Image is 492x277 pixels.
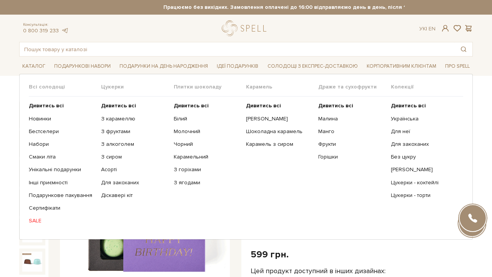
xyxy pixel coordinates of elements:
[22,252,42,272] img: Сет сирних цукерок Компаньйони до Дня народження лавандовий
[174,102,209,109] b: Дивитись всі
[29,102,95,109] a: Дивитись всі
[391,102,457,109] a: Дивитись всі
[29,179,95,186] a: Інші приємності
[101,154,168,160] a: З сиром
[101,102,136,109] b: Дивитись всі
[101,192,168,199] a: Діскавері кіт
[391,179,457,186] a: Цукерки - коктейлі
[391,141,457,148] a: Для закоханих
[318,102,385,109] a: Дивитись всі
[174,179,240,186] a: З ягодами
[101,102,168,109] a: Дивитись всі
[318,128,385,135] a: Манго
[116,60,211,72] span: Подарунки на День народження
[391,115,457,122] a: Українська
[391,154,457,160] a: Без цукру
[391,128,457,135] a: Для неї
[391,83,463,90] span: Колекції
[246,83,318,90] span: Карамель
[174,166,240,173] a: З горіхами
[429,25,435,32] a: En
[61,27,68,34] a: telegram
[246,128,312,135] a: Шоколадна карамель
[391,102,426,109] b: Дивитись всі
[318,115,385,122] a: Малина
[222,20,270,36] a: logo
[101,166,168,173] a: Асорті
[23,27,59,34] a: 0 800 319 233
[174,154,240,160] a: Карамельний
[251,249,289,260] div: 599 грн.
[318,83,391,90] span: Драже та сухофрукти
[29,217,95,224] a: SALE
[364,60,439,73] a: Корпоративним клієнтам
[442,60,473,72] span: Про Spell
[419,25,435,32] div: Ук
[29,192,95,199] a: Подарункове пакування
[391,166,457,173] a: [PERSON_NAME]
[174,115,240,122] a: Білий
[101,115,168,122] a: З карамеллю
[51,60,114,72] span: Подарункові набори
[29,166,95,173] a: Унікальні подарунки
[29,154,95,160] a: Смаки літа
[101,128,168,135] a: З фруктами
[20,42,455,56] input: Пошук товару у каталозі
[101,179,168,186] a: Для закоханих
[426,25,427,32] span: |
[19,74,473,240] div: Каталог
[174,141,240,148] a: Чорний
[318,141,385,148] a: Фрукти
[174,83,246,90] span: Плитки шоколаду
[29,141,95,148] a: Набори
[214,60,261,72] span: Ідеї подарунків
[246,115,312,122] a: [PERSON_NAME]
[246,102,312,109] a: Дивитись всі
[251,267,386,275] label: Цей продукт доступний в інших дизайнах:
[29,102,64,109] b: Дивитись всі
[29,128,95,135] a: Бестселери
[391,192,457,199] a: Цукерки - торти
[29,83,101,90] span: Всі солодощі
[455,42,472,56] button: Пошук товару у каталозі
[29,115,95,122] a: Новинки
[246,102,281,109] b: Дивитись всі
[174,102,240,109] a: Дивитись всі
[174,128,240,135] a: Молочний
[29,205,95,212] a: Сертифікати
[264,60,361,73] a: Солодощі з експрес-доставкою
[19,60,48,72] span: Каталог
[246,141,312,148] a: Карамель з сиром
[23,22,68,27] span: Консультація:
[318,102,353,109] b: Дивитись всі
[101,83,173,90] span: Цукерки
[318,154,385,160] a: Горішки
[101,141,168,148] a: З алкоголем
